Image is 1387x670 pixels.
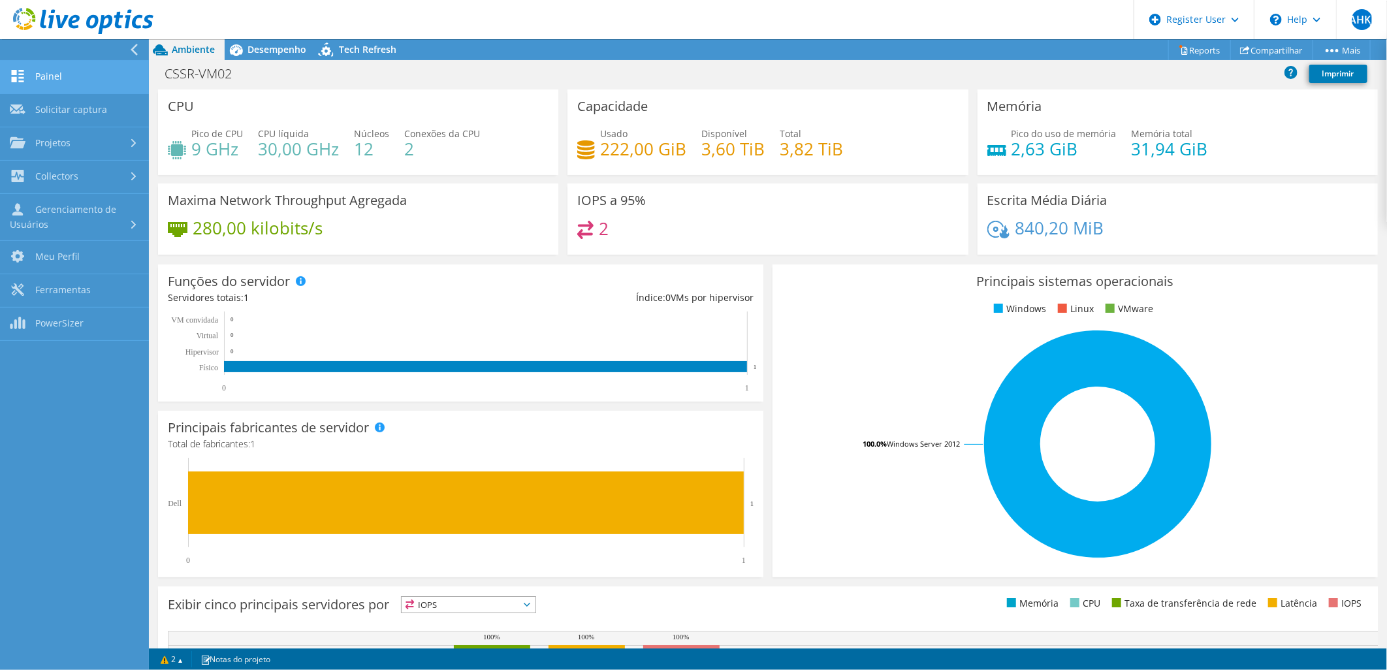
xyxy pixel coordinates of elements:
span: CPU líquida [258,127,309,140]
h4: 9 GHz [191,142,243,156]
h3: Escrita Média Diária [987,193,1108,208]
span: Pico do uso de memória [1012,127,1117,140]
text: Virtual [197,331,219,340]
h1: CSSR-VM02 [159,67,252,81]
li: Linux [1055,302,1094,316]
h3: Maxima Network Throughput Agregada [168,193,407,208]
h4: 2 [404,142,480,156]
li: Windows [991,302,1046,316]
text: 1 [754,364,757,370]
div: Índice: VMs por hipervisor [460,291,753,305]
h3: Memória [987,99,1042,114]
text: 0 [231,316,234,323]
span: 0 [665,291,671,304]
h4: 2,63 GiB [1012,142,1117,156]
h3: Principais sistemas operacionais [782,274,1368,289]
span: Desempenho [247,43,306,56]
tspan: Físico [199,363,218,372]
text: 100% [578,633,595,641]
span: 1 [244,291,249,304]
h4: 3,82 TiB [780,142,843,156]
span: Disponível [701,127,747,140]
h3: CPU [168,99,194,114]
text: 1 [742,556,746,565]
h4: 30,00 GHz [258,142,339,156]
text: 1 [745,383,749,392]
h3: Principais fabricantes de servidor [168,421,369,435]
div: Servidores totais: [168,291,460,305]
a: Reports [1168,40,1231,60]
svg: \n [1270,14,1282,25]
a: Compartilhar [1230,40,1313,60]
text: VM convidada [171,315,218,325]
span: Tech Refresh [339,43,396,56]
li: VMware [1102,302,1153,316]
h4: 222,00 GiB [600,142,686,156]
span: Total [780,127,801,140]
text: 100% [483,633,500,641]
a: Imprimir [1309,65,1367,83]
h3: Capacidade [577,99,648,114]
span: Memória total [1132,127,1193,140]
text: 0 [231,332,234,338]
h4: 280,00 kilobits/s [193,221,323,235]
text: 1 [750,500,754,507]
a: Mais [1313,40,1371,60]
li: IOPS [1326,596,1362,611]
a: 2 [151,651,192,667]
tspan: 100.0% [863,439,887,449]
span: 1 [250,438,255,450]
text: 0 [231,348,234,355]
h4: 840,20 MiB [1015,221,1104,235]
span: IOPS [402,597,535,613]
span: Ambiente [172,43,215,56]
li: Taxa de transferência de rede [1109,596,1256,611]
h4: 31,94 GiB [1132,142,1208,156]
a: Notas do projeto [191,651,279,667]
span: Conexões da CPU [404,127,480,140]
span: Pico de CPU [191,127,243,140]
text: 0 [186,556,190,565]
h4: 12 [354,142,389,156]
span: Usado [600,127,628,140]
h3: Funções do servidor [168,274,290,289]
text: 0 [222,383,226,392]
h4: 3,60 TiB [701,142,765,156]
text: Hipervisor [185,347,219,357]
h3: IOPS a 95% [577,193,646,208]
span: AHKJ [1352,9,1373,30]
li: Latência [1265,596,1317,611]
text: Dell [168,499,182,508]
h4: Total de fabricantes: [168,437,754,451]
tspan: Windows Server 2012 [887,439,960,449]
span: Núcleos [354,127,389,140]
li: Memória [1004,596,1059,611]
text: 100% [673,633,690,641]
li: CPU [1067,596,1100,611]
h4: 2 [599,221,609,236]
